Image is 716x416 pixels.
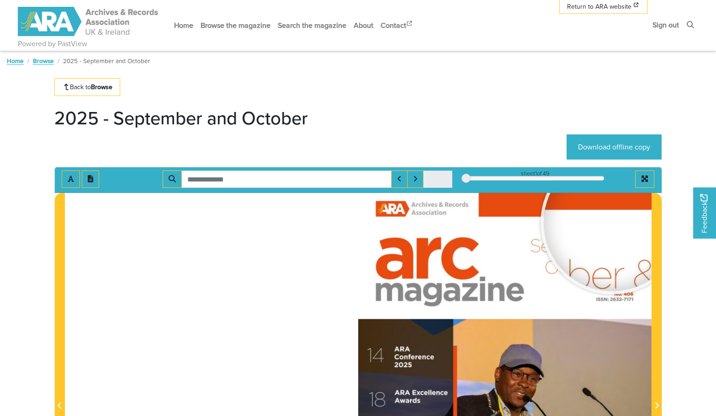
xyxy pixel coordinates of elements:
[170,13,197,37] a: Home
[163,171,182,188] button: Search
[567,2,631,11] span: Return to ARA website
[62,171,80,188] button: Toggle text selection (Alt+T)
[18,2,159,42] a: ARA - ARC Magazine | Powered by PastView logo
[54,78,121,96] a: Back toBrowse
[466,169,604,178] div: sheet of 49
[350,13,377,37] a: About
[649,13,683,37] a: Sign out
[635,171,654,188] button: Full screen mode
[82,171,99,188] button: Open transcription window
[567,134,662,160] a: Download offline copy
[407,171,424,188] button: Next Match
[33,56,54,65] a: Browse
[693,187,716,239] a: Would you like to provide feedback?
[699,194,710,233] span: Feedback
[181,171,392,188] input: Search for
[377,13,417,37] a: Contact
[91,82,112,91] strong: Browse
[63,56,150,65] span: 2025 - September and October
[18,7,159,36] img: ARA - ARC Magazine | Powered by PastView
[535,169,537,178] span: 1
[54,107,308,129] h1: 2025 - September and October
[197,13,274,37] a: Browse the magazine
[7,56,24,65] a: Home
[274,13,350,37] a: Search the magazine
[391,171,408,188] button: Previous Match
[18,38,87,49] a: Powered by PastView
